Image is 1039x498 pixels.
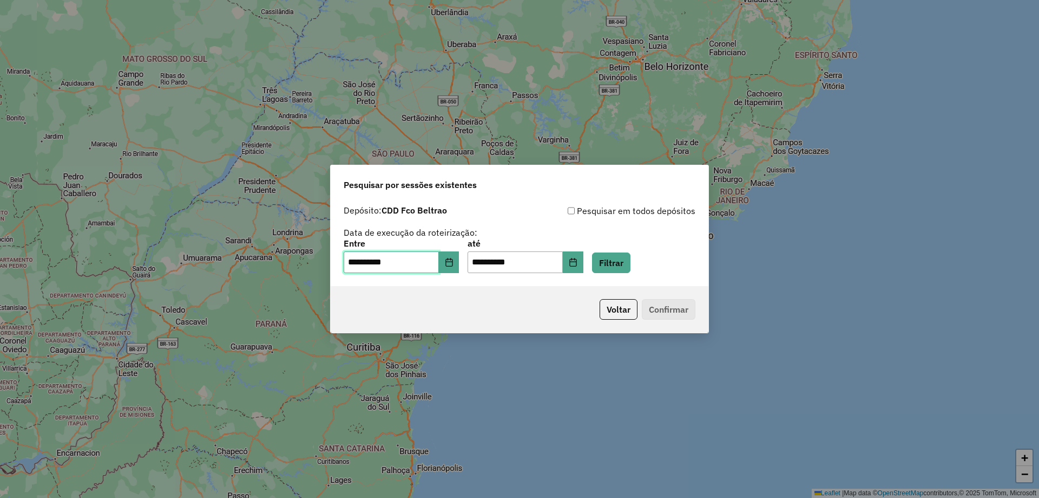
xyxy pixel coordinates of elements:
strong: CDD Fco Beltrao [382,205,447,216]
span: Pesquisar por sessões existentes [344,178,477,191]
button: Choose Date [439,251,459,273]
label: Entre [344,237,459,250]
button: Filtrar [592,253,630,273]
button: Choose Date [563,251,583,273]
button: Voltar [600,299,637,320]
label: até [468,237,583,250]
label: Depósito: [344,204,447,217]
div: Pesquisar em todos depósitos [519,204,695,217]
label: Data de execução da roteirização: [344,226,477,239]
